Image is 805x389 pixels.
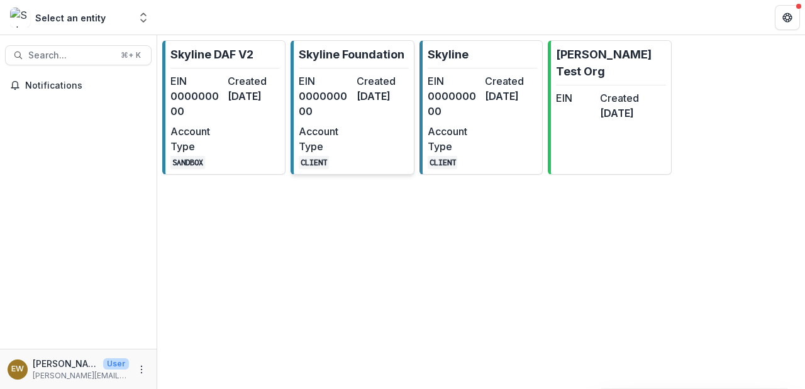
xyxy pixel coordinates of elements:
dd: 000000000 [299,89,351,119]
dt: Created [228,74,280,89]
code: CLIENT [299,156,329,169]
a: Skyline FoundationEIN000000000Created[DATE]Account TypeCLIENT [291,40,414,175]
span: Notifications [25,80,147,91]
dd: [DATE] [485,89,537,104]
dt: EIN [170,74,223,89]
div: ⌘ + K [118,48,143,62]
button: More [134,362,149,377]
dd: [DATE] [228,89,280,104]
dt: EIN [428,74,480,89]
p: [PERSON_NAME][EMAIL_ADDRESS][DOMAIN_NAME] [33,370,129,381]
dt: Account Type [428,124,480,154]
dd: [DATE] [357,89,409,104]
div: Eddie Whitfield [11,365,24,373]
p: User [103,358,129,370]
dt: Account Type [299,124,351,154]
a: [PERSON_NAME] Test OrgEINCreated[DATE] [548,40,671,175]
button: Get Help [775,5,800,30]
button: Notifications [5,75,152,96]
p: [PERSON_NAME] Test Org [556,46,665,80]
dt: Created [357,74,409,89]
p: Skyline [428,46,469,63]
button: Search... [5,45,152,65]
a: SkylineEIN000000000Created[DATE]Account TypeCLIENT [419,40,543,175]
code: SANDBOX [170,156,205,169]
img: Select an entity [10,8,30,28]
button: Open entity switcher [135,5,152,30]
code: CLIENT [428,156,458,169]
dd: 000000000 [170,89,223,119]
dt: EIN [556,90,595,106]
a: Skyline DAF V2EIN000000000Created[DATE]Account TypeSANDBOX [162,40,286,175]
dd: [DATE] [600,106,639,121]
p: Skyline DAF V2 [170,46,253,63]
dt: EIN [299,74,351,89]
dt: Created [600,90,639,106]
dt: Created [485,74,537,89]
dt: Account Type [170,124,223,154]
p: [PERSON_NAME] [33,357,98,370]
div: Select an entity [35,11,106,25]
dd: 000000000 [428,89,480,119]
span: Search... [28,50,113,61]
p: Skyline Foundation [299,46,404,63]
